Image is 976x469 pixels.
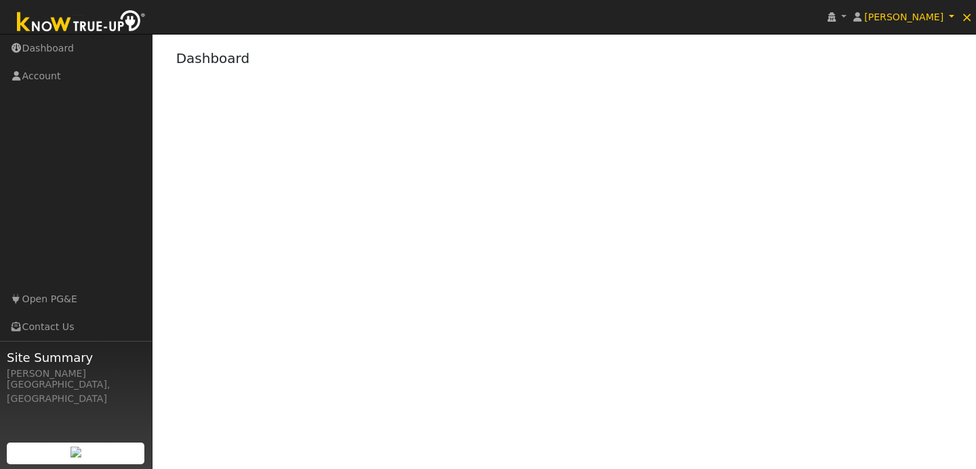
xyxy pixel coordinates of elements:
div: [PERSON_NAME] [7,367,145,381]
img: retrieve [70,447,81,457]
img: Know True-Up [10,7,152,38]
span: [PERSON_NAME] [864,12,943,22]
span: Site Summary [7,348,145,367]
div: [GEOGRAPHIC_DATA], [GEOGRAPHIC_DATA] [7,378,145,406]
a: Dashboard [176,50,250,66]
span: × [961,9,973,25]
